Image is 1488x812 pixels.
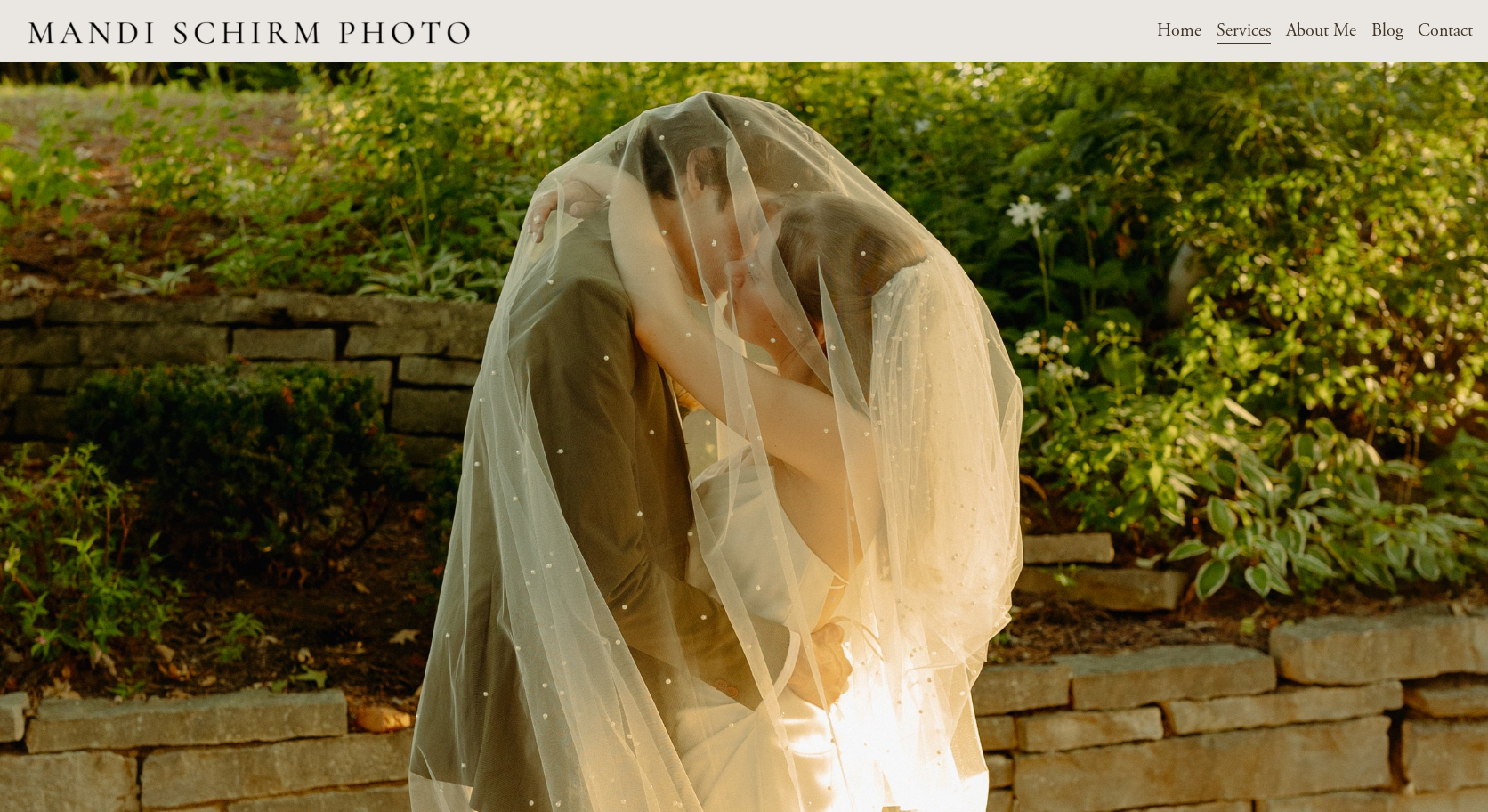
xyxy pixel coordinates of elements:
a: About Me [1286,15,1356,47]
a: Blog [1371,15,1403,47]
a: Home [1157,15,1201,47]
span: Services [1217,17,1271,45]
img: Des Moines Wedding Photographer - Mandi Schirm Photo [15,2,483,61]
a: Contact [1418,15,1473,47]
a: folder dropdown [1217,15,1271,47]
